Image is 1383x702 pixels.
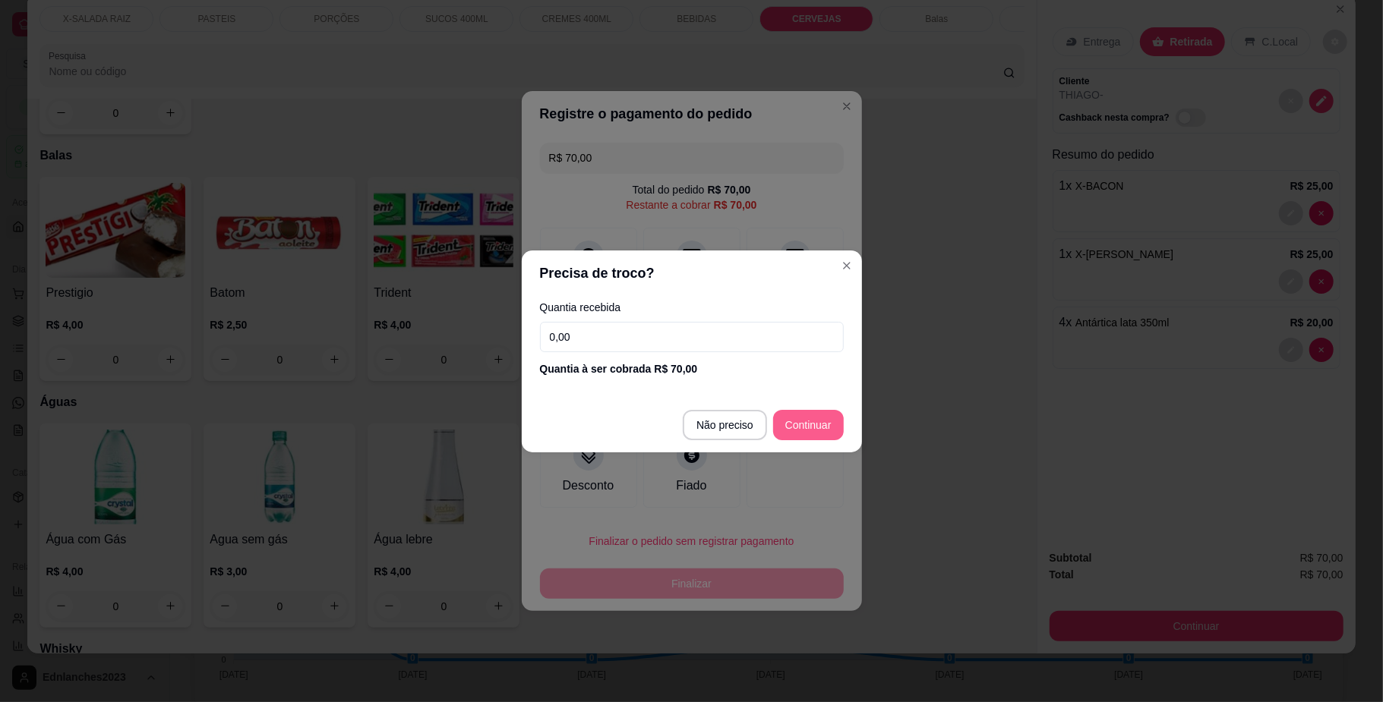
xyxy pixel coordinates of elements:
div: Quantia à ser cobrada R$ 70,00 [540,361,844,376]
button: Continuar [773,410,844,440]
button: Não preciso [683,410,767,440]
label: Quantia recebida [540,302,844,313]
header: Precisa de troco? [522,250,862,296]
button: Close [835,253,859,278]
